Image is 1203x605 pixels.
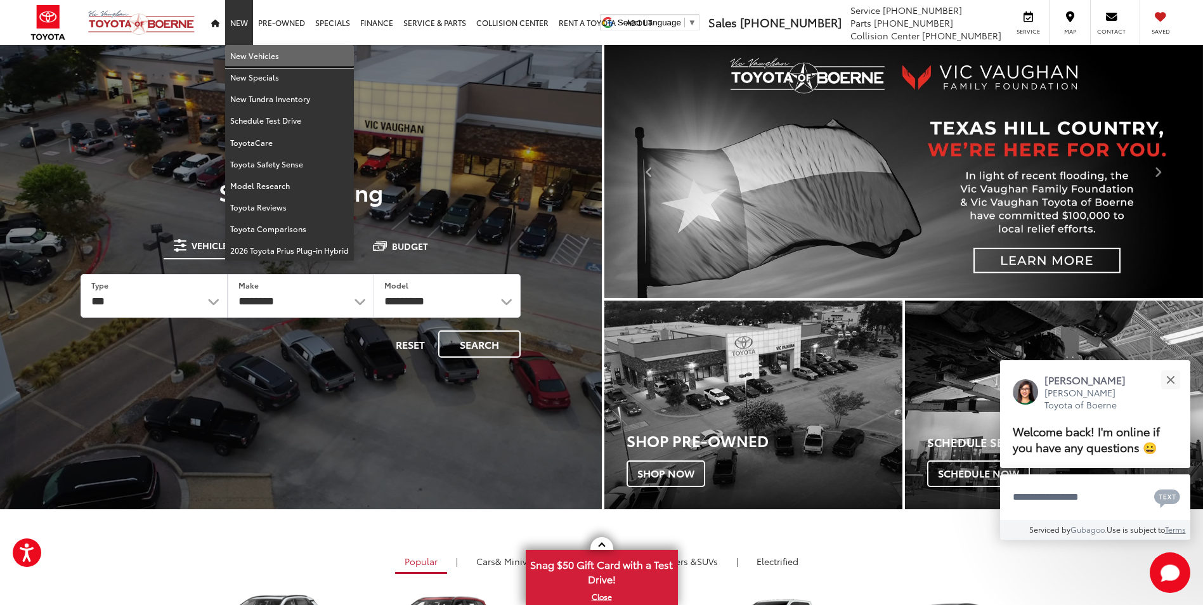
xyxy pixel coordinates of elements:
div: Toyota [604,301,902,509]
a: Shop Pre-Owned Shop Now [604,301,902,509]
span: Budget [392,242,428,250]
span: [PHONE_NUMBER] [922,29,1001,42]
li: | [733,555,741,568]
span: Service [850,4,880,16]
img: Vic Vaughan Toyota of Boerne [88,10,195,36]
svg: Start Chat [1150,552,1190,593]
button: Reset [385,330,436,358]
span: Collision Center [850,29,920,42]
span: Snag $50 Gift Card with a Test Drive! [527,551,677,590]
a: Cars [467,550,547,572]
a: 2026 Toyota Prius Plug-in Hybrid [225,240,354,261]
textarea: Type your message [1000,474,1190,520]
span: Select Language [618,18,681,27]
a: Toyota Safety Sense [225,153,354,175]
span: Saved [1147,27,1174,36]
button: Close [1157,367,1184,394]
label: Make [238,280,259,290]
h4: Schedule Service [927,436,1203,449]
h3: Shop Pre-Owned [627,432,902,448]
span: Welcome back! I'm online if you have any questions 😀 [1013,423,1160,455]
span: & Minivan [495,555,538,568]
span: Map [1056,27,1084,36]
a: Schedule Test Drive [225,110,354,131]
p: [PERSON_NAME] Toyota of Boerne [1044,387,1138,412]
button: Click to view next picture. [1113,70,1203,273]
span: ▼ [688,18,696,27]
span: Serviced by [1029,524,1070,535]
span: Schedule Now [927,460,1030,487]
button: Click to view previous picture. [604,70,694,273]
div: Close[PERSON_NAME][PERSON_NAME] Toyota of BoerneWelcome back! I'm online if you have any question... [1000,360,1190,540]
button: Search [438,330,521,358]
span: [PHONE_NUMBER] [883,4,962,16]
span: Shop Now [627,460,705,487]
p: Start Shopping [53,179,549,204]
span: Use is subject to [1107,524,1165,535]
svg: Text [1154,488,1180,508]
a: New Specials [225,67,354,88]
span: Parts [850,16,871,29]
span: [PHONE_NUMBER] [740,14,842,30]
a: New Vehicles [225,45,354,67]
a: Schedule Service Schedule Now [905,301,1203,509]
a: New Tundra Inventory [225,88,354,110]
span: ​ [684,18,685,27]
span: Sales [708,14,737,30]
span: [PHONE_NUMBER] [874,16,953,29]
span: Service [1014,27,1043,36]
div: Toyota [905,301,1203,509]
a: Electrified [747,550,808,572]
a: Toyota Reviews [225,197,354,218]
label: Model [384,280,408,290]
a: Terms [1165,524,1186,535]
button: Chat with SMS [1150,483,1184,511]
p: [PERSON_NAME] [1044,373,1138,387]
a: Toyota Comparisons [225,218,354,240]
a: Model Research [225,175,354,197]
span: Vehicle [192,241,228,250]
a: Popular [395,550,447,574]
li: | [453,555,461,568]
a: Gubagoo. [1070,524,1107,535]
a: SUVs [632,550,727,572]
button: Toggle Chat Window [1150,552,1190,593]
a: ToyotaCare [225,132,354,153]
span: Contact [1097,27,1126,36]
label: Type [91,280,108,290]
